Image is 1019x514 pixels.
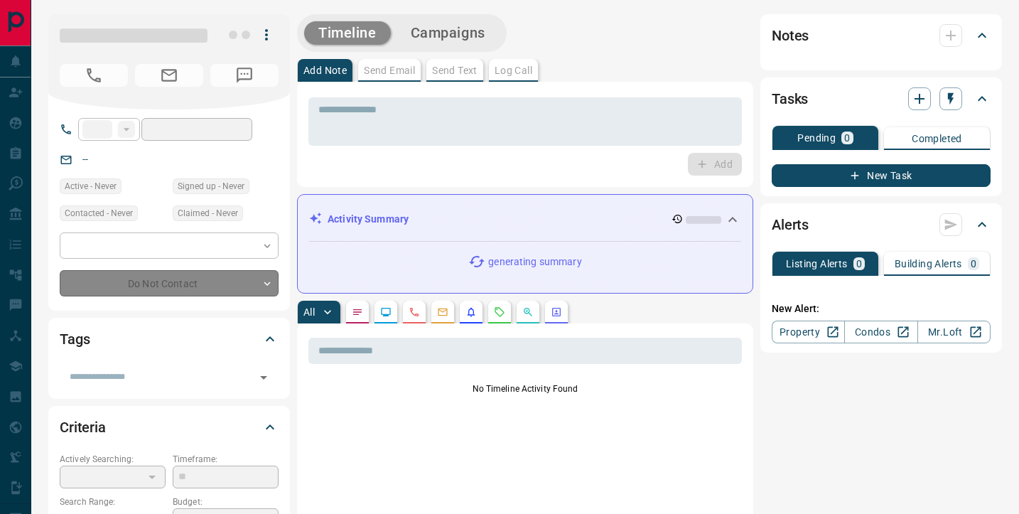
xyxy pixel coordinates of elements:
button: Timeline [304,21,391,45]
div: Tasks [772,82,991,116]
button: Campaigns [397,21,500,45]
p: All [303,307,315,317]
div: Do Not Contact [60,270,279,296]
span: Signed up - Never [178,179,244,193]
svg: Notes [352,306,363,318]
p: Timeframe: [173,453,279,466]
div: Notes [772,18,991,53]
p: Completed [912,134,962,144]
div: Criteria [60,410,279,444]
span: No Email [135,64,203,87]
p: New Alert: [772,301,991,316]
span: No Number [60,64,128,87]
span: Active - Never [65,179,117,193]
span: Contacted - Never [65,206,133,220]
a: -- [82,154,88,165]
h2: Criteria [60,416,106,439]
svg: Listing Alerts [465,306,477,318]
p: 0 [971,259,976,269]
svg: Requests [494,306,505,318]
div: Tags [60,322,279,356]
p: Budget: [173,496,279,508]
div: Alerts [772,208,991,242]
p: 0 [856,259,862,269]
h2: Tags [60,328,90,350]
p: Add Note [303,65,347,75]
svg: Calls [409,306,420,318]
p: Pending [797,133,836,143]
button: Open [254,368,274,387]
p: generating summary [488,255,581,269]
svg: Emails [437,306,448,318]
div: Activity Summary [309,206,741,232]
p: Activity Summary [328,212,409,227]
svg: Lead Browsing Activity [380,306,392,318]
h2: Notes [772,24,809,47]
p: Listing Alerts [786,259,848,269]
a: Condos [844,321,917,343]
p: Search Range: [60,496,166,508]
h2: Alerts [772,213,809,236]
a: Mr.Loft [917,321,991,343]
a: Property [772,321,845,343]
span: No Number [210,64,279,87]
p: 0 [844,133,850,143]
button: New Task [772,164,991,187]
svg: Opportunities [522,306,534,318]
span: Claimed - Never [178,206,238,220]
p: No Timeline Activity Found [308,382,742,395]
p: Actively Searching: [60,453,166,466]
svg: Agent Actions [551,306,562,318]
p: Building Alerts [895,259,962,269]
h2: Tasks [772,87,808,110]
